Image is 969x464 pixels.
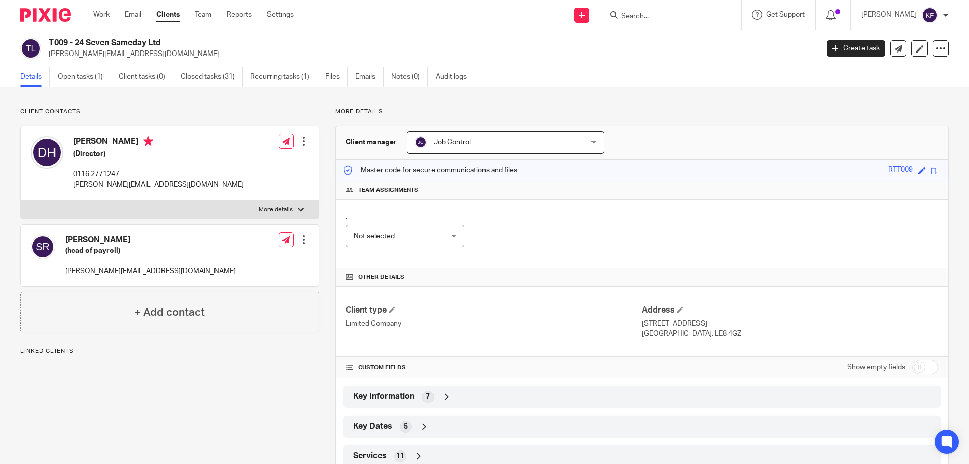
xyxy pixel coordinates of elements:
[119,67,173,87] a: Client tasks (0)
[396,451,404,461] span: 11
[325,67,348,87] a: Files
[343,165,517,175] p: Master code for secure communications and files
[49,38,659,48] h2: T009 - 24 Seven Sameday Ltd
[861,10,917,20] p: [PERSON_NAME]
[73,180,244,190] p: [PERSON_NAME][EMAIL_ADDRESS][DOMAIN_NAME]
[267,10,294,20] a: Settings
[404,422,408,432] span: 5
[227,10,252,20] a: Reports
[346,137,397,147] h3: Client manager
[436,67,474,87] a: Audit logs
[20,8,71,22] img: Pixie
[125,10,141,20] a: Email
[65,246,236,256] h5: (head of payroll)
[346,319,642,329] p: Limited Company
[827,40,885,57] a: Create task
[31,136,63,169] img: svg%3E
[20,67,50,87] a: Details
[73,136,244,149] h4: [PERSON_NAME]
[355,67,384,87] a: Emails
[20,347,319,355] p: Linked clients
[642,329,938,339] p: [GEOGRAPHIC_DATA], LE8 4GZ
[65,235,236,245] h4: [PERSON_NAME]
[346,305,642,316] h4: Client type
[93,10,110,20] a: Work
[65,266,236,276] p: [PERSON_NAME][EMAIL_ADDRESS][DOMAIN_NAME]
[250,67,317,87] a: Recurring tasks (1)
[73,149,244,159] h5: (Director)
[391,67,428,87] a: Notes (0)
[415,136,427,148] img: svg%3E
[353,391,414,402] span: Key Information
[73,169,244,179] p: 0116 2771247
[20,38,41,59] img: svg%3E
[358,186,418,194] span: Team assignments
[354,233,395,240] span: Not selected
[58,67,111,87] a: Open tasks (1)
[346,212,348,220] span: .
[620,12,711,21] input: Search
[426,392,430,402] span: 7
[143,136,153,146] i: Primary
[134,304,205,320] h4: + Add contact
[766,11,805,18] span: Get Support
[49,49,812,59] p: [PERSON_NAME][EMAIL_ADDRESS][DOMAIN_NAME]
[922,7,938,23] img: svg%3E
[434,139,471,146] span: Job Control
[20,108,319,116] p: Client contacts
[358,273,404,281] span: Other details
[642,319,938,329] p: [STREET_ADDRESS]
[259,205,293,214] p: More details
[642,305,938,316] h4: Address
[181,67,243,87] a: Closed tasks (31)
[156,10,180,20] a: Clients
[353,451,387,461] span: Services
[847,362,905,372] label: Show empty fields
[353,421,392,432] span: Key Dates
[335,108,949,116] p: More details
[195,10,211,20] a: Team
[31,235,55,259] img: svg%3E
[888,165,913,176] div: RTT009
[346,364,642,372] h4: CUSTOM FIELDS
